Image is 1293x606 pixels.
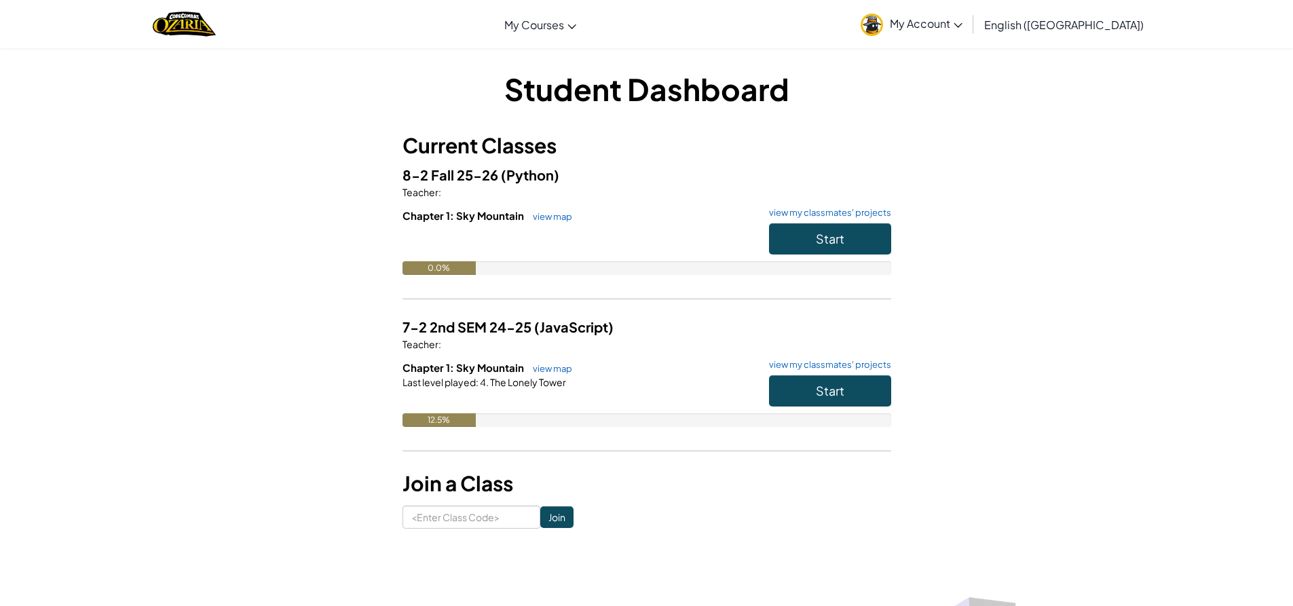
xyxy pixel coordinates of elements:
h3: Current Classes [402,130,891,161]
a: view my classmates' projects [762,360,891,369]
div: 0.0% [402,261,476,275]
span: : [476,376,479,388]
a: English ([GEOGRAPHIC_DATA]) [977,6,1150,43]
span: My Account [890,16,962,31]
span: Teacher [402,338,438,350]
a: Ozaria by CodeCombat logo [153,10,216,38]
h1: Student Dashboard [402,68,891,110]
span: : [438,338,441,350]
span: (JavaScript) [534,318,614,335]
h3: Join a Class [402,468,891,499]
span: My Courses [504,18,564,32]
a: view my classmates' projects [762,208,891,217]
img: avatar [861,14,883,36]
span: Start [816,383,844,398]
a: view map [526,363,572,374]
span: : [438,186,441,198]
a: view map [526,211,572,222]
div: 12.5% [402,413,476,427]
span: 4. [479,376,489,388]
a: My Account [854,3,969,45]
span: Teacher [402,186,438,198]
button: Start [769,375,891,406]
img: Home [153,10,216,38]
span: Chapter 1: Sky Mountain [402,361,526,374]
span: (Python) [501,166,559,183]
span: 7-2 2nd SEM 24-25 [402,318,534,335]
span: Chapter 1: Sky Mountain [402,209,526,222]
input: Join [540,506,574,528]
button: Start [769,223,891,254]
input: <Enter Class Code> [402,506,540,529]
span: 8-2 Fall 25-26 [402,166,501,183]
span: The Lonely Tower [489,376,566,388]
span: English ([GEOGRAPHIC_DATA]) [984,18,1144,32]
span: Last level played [402,376,476,388]
a: My Courses [498,6,583,43]
span: Start [816,231,844,246]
